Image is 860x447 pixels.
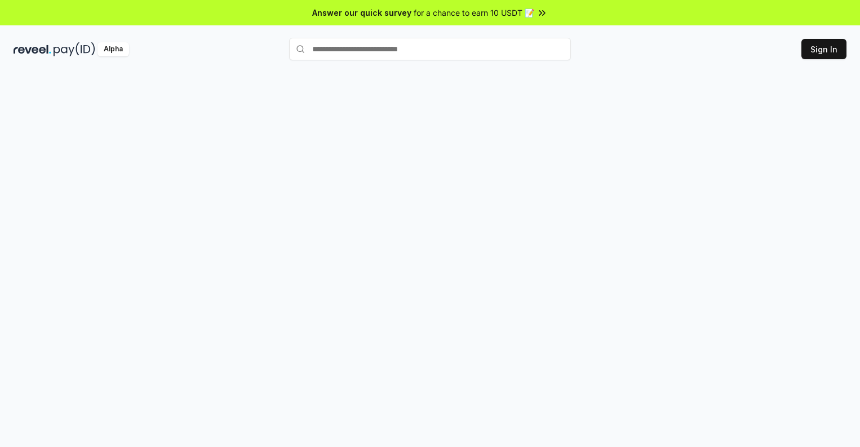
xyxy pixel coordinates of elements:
[414,7,534,19] span: for a chance to earn 10 USDT 📝
[97,42,129,56] div: Alpha
[54,42,95,56] img: pay_id
[14,42,51,56] img: reveel_dark
[801,39,846,59] button: Sign In
[312,7,411,19] span: Answer our quick survey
